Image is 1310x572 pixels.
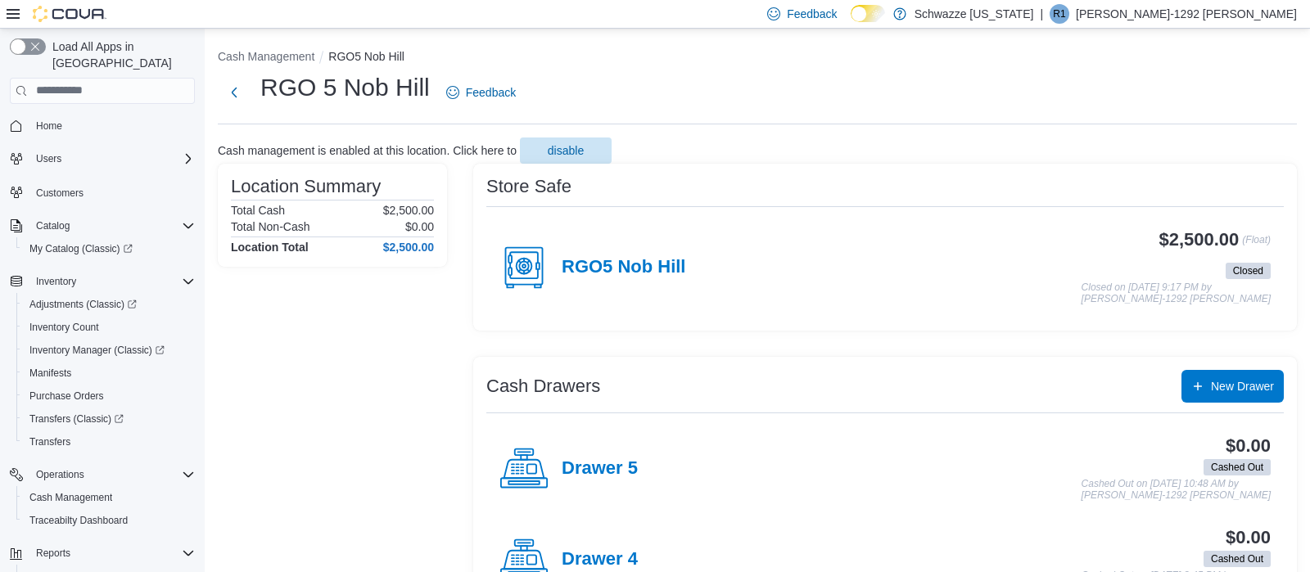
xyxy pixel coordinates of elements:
[1226,528,1271,547] h3: $0.00
[486,177,571,196] h3: Store Safe
[29,465,195,484] span: Operations
[328,50,404,63] button: RGO5 Nob Hill
[16,509,201,532] button: Traceabilty Dashboard
[29,491,112,504] span: Cash Management
[29,242,133,255] span: My Catalog (Classic)
[1204,551,1271,567] span: Cashed Out
[16,385,201,408] button: Purchase Orders
[23,409,195,429] span: Transfers (Classic)
[29,543,77,563] button: Reports
[486,376,600,396] h3: Cash Drawers
[23,318,195,337] span: Inventory Count
[562,549,638,570] h4: Drawer 4
[16,316,201,339] button: Inventory Count
[29,116,69,136] a: Home
[29,216,195,236] span: Catalog
[36,468,84,481] span: Operations
[3,463,201,486] button: Operations
[29,272,83,291] button: Inventory
[562,257,685,278] h4: RGO5 Nob Hill
[23,386,195,406] span: Purchase Orders
[1211,460,1263,475] span: Cashed Out
[23,239,195,259] span: My Catalog (Classic)
[16,362,201,385] button: Manifests
[23,386,111,406] a: Purchase Orders
[260,71,430,104] h1: RGO 5 Nob Hill
[218,50,314,63] button: Cash Management
[29,149,195,169] span: Users
[231,177,381,196] h3: Location Summary
[520,137,612,164] button: disable
[23,340,195,360] span: Inventory Manager (Classic)
[29,115,195,136] span: Home
[1050,4,1069,24] div: Reggie-1292 Gutierrez
[915,4,1034,24] p: Schwazze [US_STATE]
[29,412,124,426] span: Transfers (Classic)
[23,488,195,507] span: Cash Management
[1040,4,1043,24] p: |
[36,152,61,165] span: Users
[3,270,201,293] button: Inventory
[1226,263,1271,279] span: Closed
[16,339,201,362] a: Inventory Manager (Classic)
[218,144,517,157] p: Cash management is enabled at this location. Click here to
[1242,230,1271,259] p: (Float)
[36,547,70,560] span: Reports
[29,183,90,203] a: Customers
[1082,282,1271,304] p: Closed on [DATE] 9:17 PM by [PERSON_NAME]-1292 [PERSON_NAME]
[1076,4,1297,24] p: [PERSON_NAME]-1292 [PERSON_NAME]
[23,363,195,383] span: Manifests
[29,367,71,380] span: Manifests
[383,241,434,254] h4: $2,500.00
[548,142,584,159] span: disable
[29,216,76,236] button: Catalog
[1082,479,1271,501] p: Cashed Out on [DATE] 10:48 AM by [PERSON_NAME]-1292 [PERSON_NAME]
[23,488,119,507] a: Cash Management
[1181,370,1284,403] button: New Drawer
[3,214,201,237] button: Catalog
[29,435,70,448] span: Transfers
[36,187,84,200] span: Customers
[787,6,837,22] span: Feedback
[440,76,522,109] a: Feedback
[1211,378,1274,394] span: New Drawer
[562,458,638,480] h4: Drawer 5
[16,408,201,430] a: Transfers (Classic)
[29,543,195,563] span: Reports
[23,432,77,452] a: Transfers
[23,511,195,530] span: Traceabilty Dashboard
[231,241,309,254] h4: Location Total
[851,5,885,22] input: Dark Mode
[23,363,78,383] a: Manifests
[3,114,201,137] button: Home
[23,318,106,337] a: Inventory Count
[29,149,68,169] button: Users
[1053,4,1065,24] span: R1
[16,293,201,316] a: Adjustments (Classic)
[29,465,91,484] button: Operations
[23,295,143,314] a: Adjustments (Classic)
[851,22,851,23] span: Dark Mode
[23,295,195,314] span: Adjustments (Classic)
[1204,459,1271,475] span: Cashed Out
[16,237,201,260] a: My Catalog (Classic)
[1226,436,1271,456] h3: $0.00
[405,220,434,233] p: $0.00
[218,48,1297,68] nav: An example of EuiBreadcrumbs
[3,180,201,204] button: Customers
[33,6,106,22] img: Cova
[218,76,251,109] button: Next
[36,119,62,133] span: Home
[23,239,139,259] a: My Catalog (Classic)
[29,321,99,334] span: Inventory Count
[1211,552,1263,566] span: Cashed Out
[23,432,195,452] span: Transfers
[383,204,434,217] p: $2,500.00
[466,84,516,101] span: Feedback
[29,298,137,311] span: Adjustments (Classic)
[16,430,201,453] button: Transfers
[23,340,171,360] a: Inventory Manager (Classic)
[23,511,134,530] a: Traceabilty Dashboard
[36,275,76,288] span: Inventory
[1233,263,1263,278] span: Closed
